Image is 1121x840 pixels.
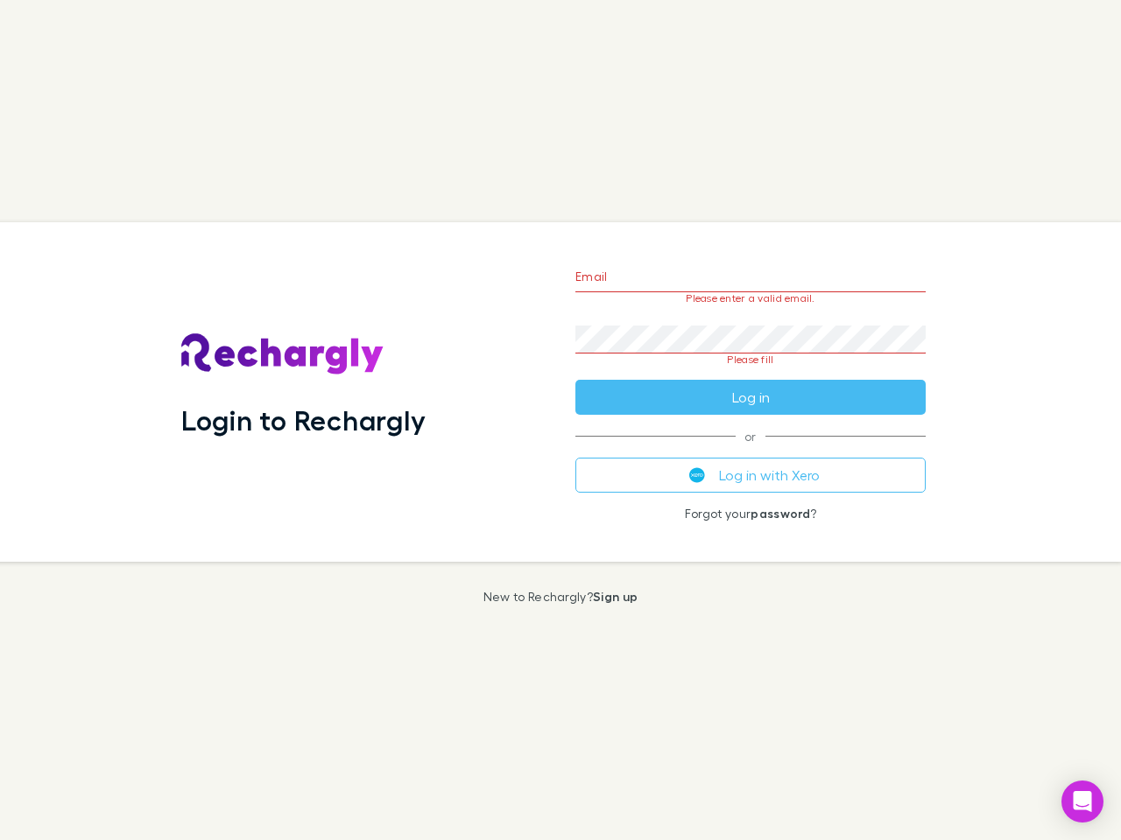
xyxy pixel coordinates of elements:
p: Please fill [575,353,926,366]
h1: Login to Rechargly [181,403,426,437]
span: or [575,436,926,437]
button: Log in with Xero [575,458,926,493]
p: New to Rechargly? [483,590,638,604]
p: Please enter a valid email. [575,292,926,304]
p: Forgot your ? [575,507,926,521]
a: Sign up [593,589,638,604]
img: Rechargly's Logo [181,333,384,375]
a: password [751,506,810,521]
button: Log in [575,380,926,415]
img: Xero's logo [689,467,705,483]
div: Open Intercom Messenger [1061,780,1103,822]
